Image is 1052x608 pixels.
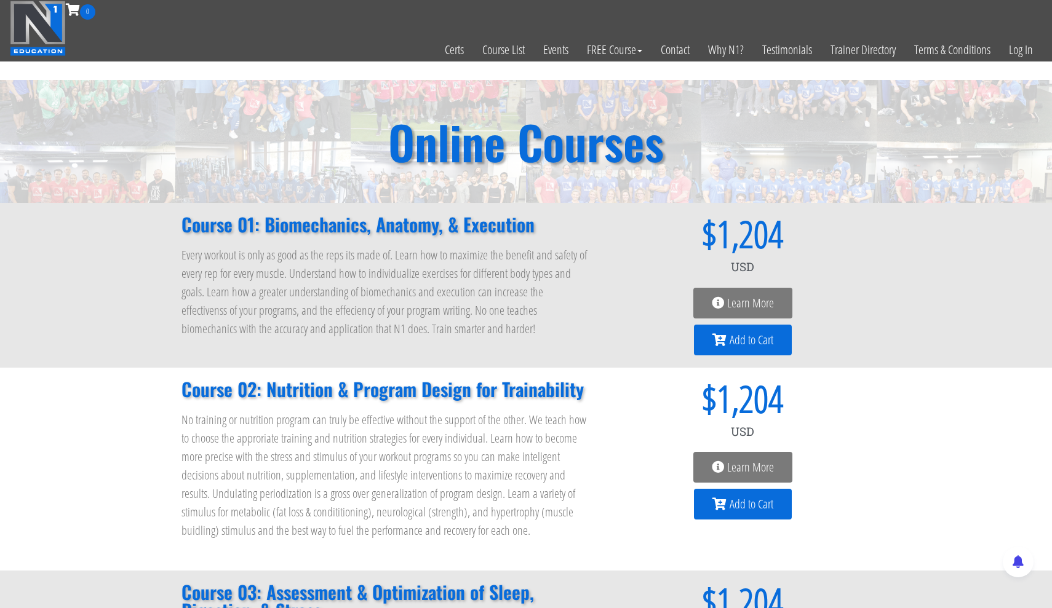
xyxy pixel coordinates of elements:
[1000,20,1042,80] a: Log In
[699,20,753,80] a: Why N1?
[10,1,66,56] img: n1-education
[615,252,871,282] div: USD
[181,380,590,398] h2: Course 02: Nutrition & Program Design for Trainability
[615,215,717,252] span: $
[473,20,534,80] a: Course List
[652,20,699,80] a: Contact
[693,452,792,483] a: Learn More
[181,215,590,234] h2: Course 01: Biomechanics, Anatomy, & Execution
[753,20,821,80] a: Testimonials
[727,461,774,473] span: Learn More
[388,119,664,165] h2: Online Courses
[436,20,473,80] a: Certs
[717,215,783,252] span: 1,204
[717,380,783,417] span: 1,204
[694,489,792,519] a: Add to Cart
[694,325,792,355] a: Add to Cart
[80,4,95,20] span: 0
[730,498,773,510] span: Add to Cart
[727,297,774,309] span: Learn More
[181,411,590,540] p: No training or nutrition program can truly be effective without the support of the other. We teac...
[534,20,578,80] a: Events
[905,20,1000,80] a: Terms & Conditions
[730,334,773,346] span: Add to Cart
[578,20,652,80] a: FREE Course
[693,288,792,318] a: Learn More
[821,20,905,80] a: Trainer Directory
[615,380,717,417] span: $
[66,1,95,18] a: 0
[615,417,871,446] div: USD
[181,246,590,338] p: Every workout is only as good as the reps its made of. Learn how to maximize the benefit and safe...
